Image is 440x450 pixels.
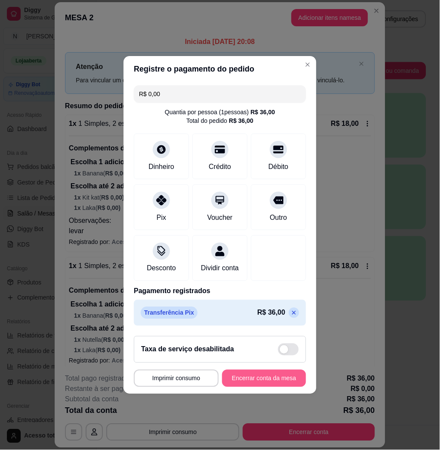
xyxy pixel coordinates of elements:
div: Voucher [208,212,233,223]
h2: Taxa de serviço desabilitada [141,344,234,355]
button: Imprimir consumo [134,370,219,387]
div: Dinheiro [149,162,174,172]
p: R$ 36,00 [257,308,285,318]
header: Registre o pagamento do pedido [124,56,316,82]
div: Crédito [209,162,231,172]
button: Encerrar conta da mesa [222,370,306,387]
button: Close [301,58,315,72]
div: Pix [157,212,166,223]
p: Transferência Pix [141,307,198,319]
div: Débito [269,162,288,172]
div: Quantia por pessoa ( 1 pessoas) [165,108,275,116]
div: Desconto [147,263,176,274]
div: Total do pedido [186,116,254,125]
div: Outro [270,212,287,223]
p: Pagamento registrados [134,286,306,297]
div: R$ 36,00 [251,108,275,116]
input: Ex.: hambúrguer de cordeiro [139,85,301,103]
div: Dividir conta [201,263,239,274]
div: R$ 36,00 [229,116,254,125]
